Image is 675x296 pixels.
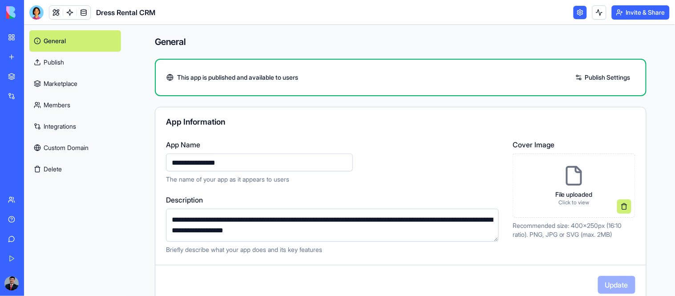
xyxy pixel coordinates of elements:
[166,175,502,184] p: The name of your app as it appears to users
[6,6,61,19] img: logo
[177,73,298,82] span: This app is published and available to users
[166,118,635,126] div: App Information
[571,70,635,85] a: Publish Settings
[166,195,502,205] label: Description
[612,5,670,20] button: Invite & Share
[555,199,593,206] p: Click to view
[96,7,155,18] span: Dress Rental CRM
[29,116,121,137] a: Integrations
[513,154,635,218] div: File uploadedClick to view
[29,30,121,52] a: General
[29,137,121,158] a: Custom Domain
[29,73,121,94] a: Marketplace
[29,94,121,116] a: Members
[166,245,502,254] p: Briefly describe what your app does and its key features
[155,36,647,48] h4: General
[513,221,635,239] p: Recommended size: 400x250px (16:10 ratio). PNG, JPG or SVG (max. 2MB)
[166,139,502,150] label: App Name
[555,190,593,199] p: File uploaded
[4,276,19,291] img: ACg8ocJnPqYLRoXHyA_S2QfEDhYjycEEIr_9baxJ0Cg0QaX8twGMdTAXdA=s96-c
[29,158,121,180] button: Delete
[29,52,121,73] a: Publish
[513,139,635,150] label: Cover Image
